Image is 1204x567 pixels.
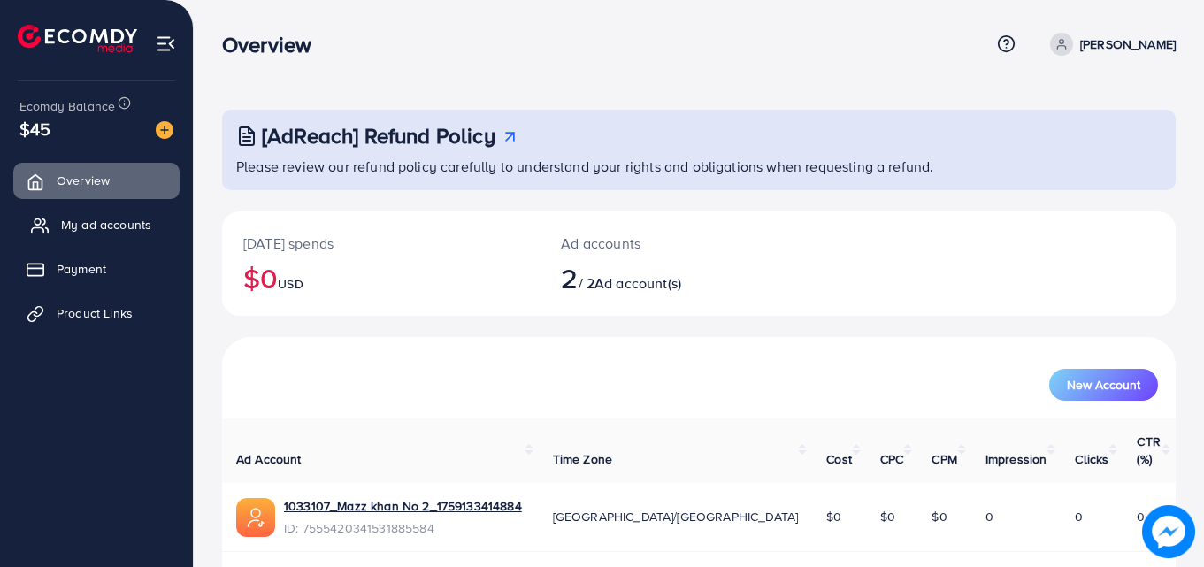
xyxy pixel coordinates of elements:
p: Please review our refund policy carefully to understand your rights and obligations when requesti... [236,156,1165,177]
span: Impression [985,450,1047,468]
img: ic-ads-acc.e4c84228.svg [236,498,275,537]
button: New Account [1049,369,1158,401]
span: $0 [826,508,841,525]
span: CPM [932,450,956,468]
span: Payment [57,260,106,278]
a: 1033107_Mazz khan No 2_1759133414884 [284,497,522,515]
h3: [AdReach] Refund Policy [262,123,495,149]
a: Payment [13,251,180,287]
span: New Account [1067,379,1140,391]
span: CTR (%) [1137,433,1160,468]
span: 2 [561,257,578,298]
img: menu [156,34,176,54]
a: [PERSON_NAME] [1043,33,1176,56]
span: 0 [985,508,993,525]
img: logo [18,25,137,52]
img: image [156,121,173,139]
span: ID: 7555420341531885584 [284,519,522,537]
h2: $0 [243,261,518,295]
span: Product Links [57,304,133,322]
a: Overview [13,163,180,198]
a: Product Links [13,295,180,331]
span: 0 [1137,508,1145,525]
span: Clicks [1075,450,1108,468]
span: $0 [880,508,895,525]
span: Ad Account [236,450,302,468]
span: USD [278,275,303,293]
h3: Overview [222,32,326,57]
span: Ecomdy Balance [19,97,115,115]
img: image [1142,505,1195,558]
span: Cost [826,450,852,468]
span: $0 [932,508,947,525]
span: [GEOGRAPHIC_DATA]/[GEOGRAPHIC_DATA] [553,508,799,525]
span: Overview [57,172,110,189]
span: Time Zone [553,450,612,468]
p: [PERSON_NAME] [1080,34,1176,55]
h2: / 2 [561,261,757,295]
span: $45 [19,116,50,142]
a: My ad accounts [13,207,180,242]
p: Ad accounts [561,233,757,254]
span: My ad accounts [61,216,151,234]
p: [DATE] spends [243,233,518,254]
span: 0 [1075,508,1083,525]
span: CPC [880,450,903,468]
span: Ad account(s) [594,273,681,293]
